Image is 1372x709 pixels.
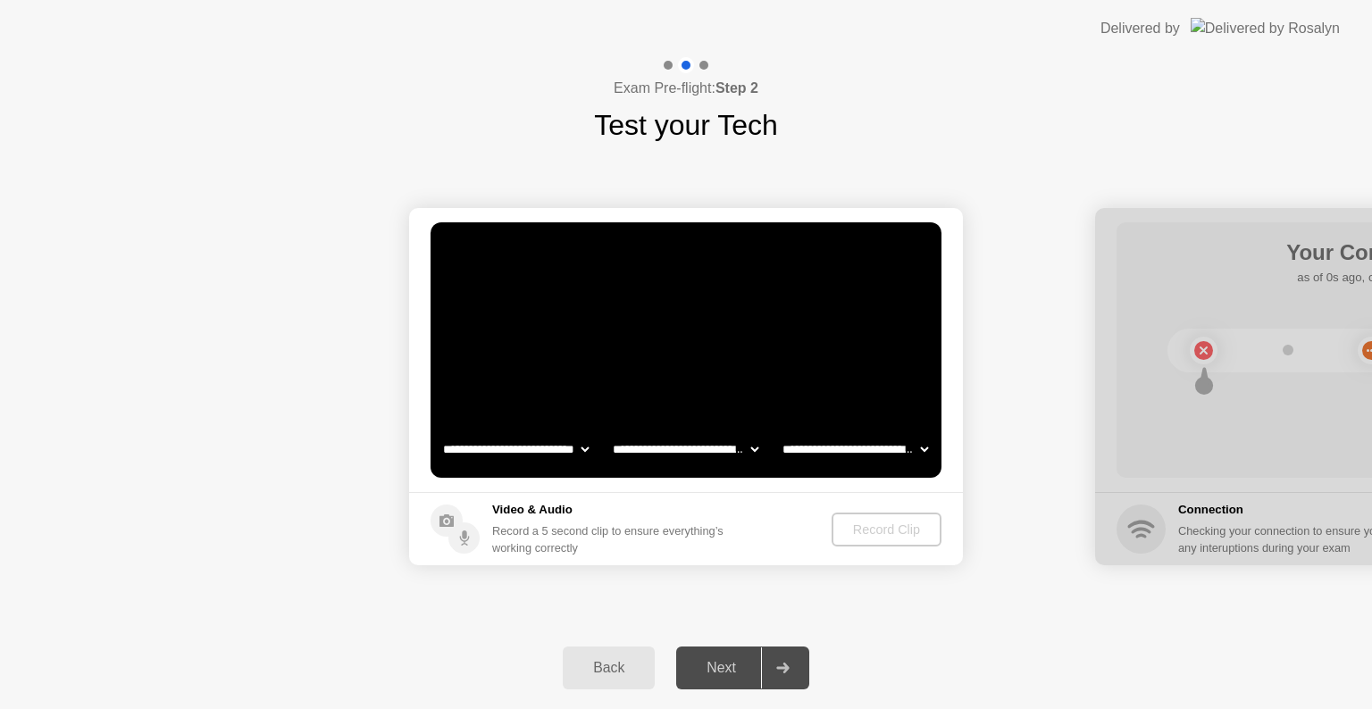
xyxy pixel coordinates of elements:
[563,646,655,689] button: Back
[1191,18,1340,38] img: Delivered by Rosalyn
[682,660,761,676] div: Next
[715,80,758,96] b: Step 2
[492,522,731,556] div: Record a 5 second clip to ensure everything’s working correctly
[1100,18,1180,39] div: Delivered by
[614,78,758,99] h4: Exam Pre-flight:
[492,501,731,519] h5: Video & Audio
[594,104,778,146] h1: Test your Tech
[832,513,941,546] button: Record Clip
[839,522,934,537] div: Record Clip
[779,431,932,467] select: Available microphones
[439,431,592,467] select: Available cameras
[676,646,809,689] button: Next
[609,431,762,467] select: Available speakers
[568,660,649,676] div: Back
